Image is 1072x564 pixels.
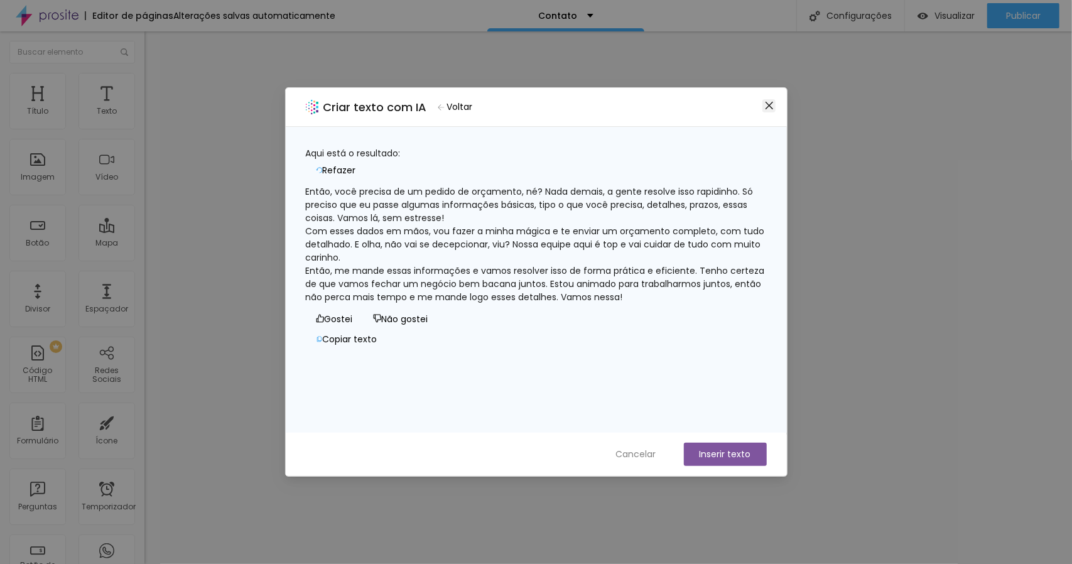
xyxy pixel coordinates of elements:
[604,443,669,466] button: Cancelar
[306,147,401,160] font: Aqui está o resultado:
[616,448,656,460] font: Cancelar
[323,99,427,115] font: Criar texto com IA
[306,160,366,180] button: Refazer
[684,443,767,466] button: Inserir texto
[316,314,325,323] span: como
[363,309,438,329] button: Não gostei
[323,333,377,345] font: Copiar texto
[762,99,776,112] button: Fechar
[373,314,382,323] span: não gosto
[325,313,353,325] font: Gostei
[306,309,363,329] button: Gostei
[447,100,473,113] font: Voltar
[306,185,756,224] font: Então, você precisa de um pedido de orçamento, né? Nada demais, a gente resolve isso rapidinho. S...
[700,448,751,460] font: Inserir texto
[764,100,774,111] span: fechar
[323,164,356,176] font: Refazer
[306,225,767,264] font: Com esses dados em mãos, vou fazer a minha mágica e te enviar um orçamento completo, com tudo det...
[306,329,387,349] button: Copiar texto
[306,264,767,303] font: Então, me mande essas informações e vamos resolver isso de forma prática e eficiente. Tenho certe...
[432,98,479,116] button: Voltar
[382,313,428,325] font: Não gostei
